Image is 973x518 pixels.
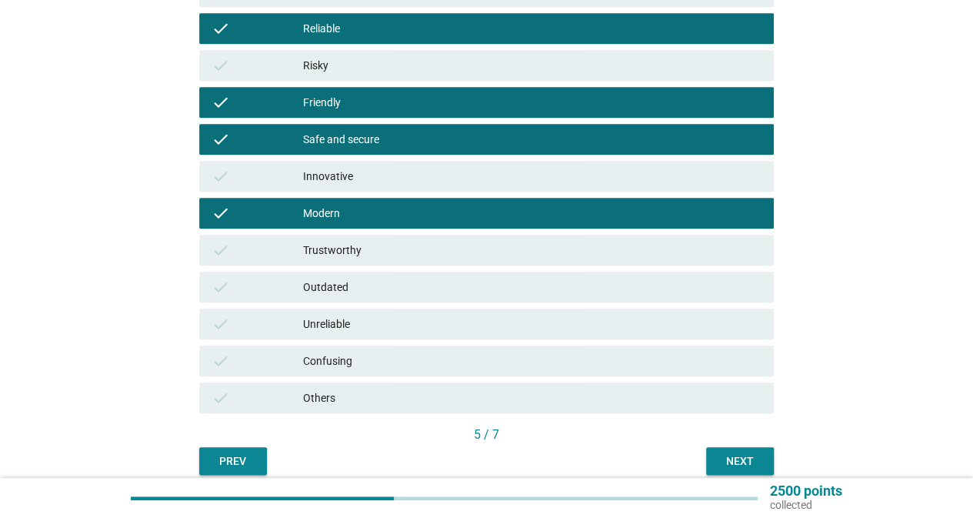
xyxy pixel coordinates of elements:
[212,241,230,259] i: check
[212,56,230,75] i: check
[303,389,761,407] div: Others
[212,93,230,112] i: check
[303,278,761,296] div: Outdated
[303,19,761,38] div: Reliable
[212,130,230,149] i: check
[212,352,230,370] i: check
[212,204,230,222] i: check
[212,167,230,185] i: check
[770,498,842,512] p: collected
[212,278,230,296] i: check
[303,352,761,370] div: Confusing
[303,204,761,222] div: Modern
[212,19,230,38] i: check
[303,56,761,75] div: Risky
[199,426,774,444] div: 5 / 7
[212,453,255,470] div: Prev
[706,447,774,475] button: Next
[303,315,761,333] div: Unreliable
[303,241,761,259] div: Trustworthy
[303,130,761,149] div: Safe and secure
[770,484,842,498] p: 2500 points
[199,447,267,475] button: Prev
[718,453,761,470] div: Next
[212,315,230,333] i: check
[303,167,761,185] div: Innovative
[303,93,761,112] div: Friendly
[212,389,230,407] i: check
